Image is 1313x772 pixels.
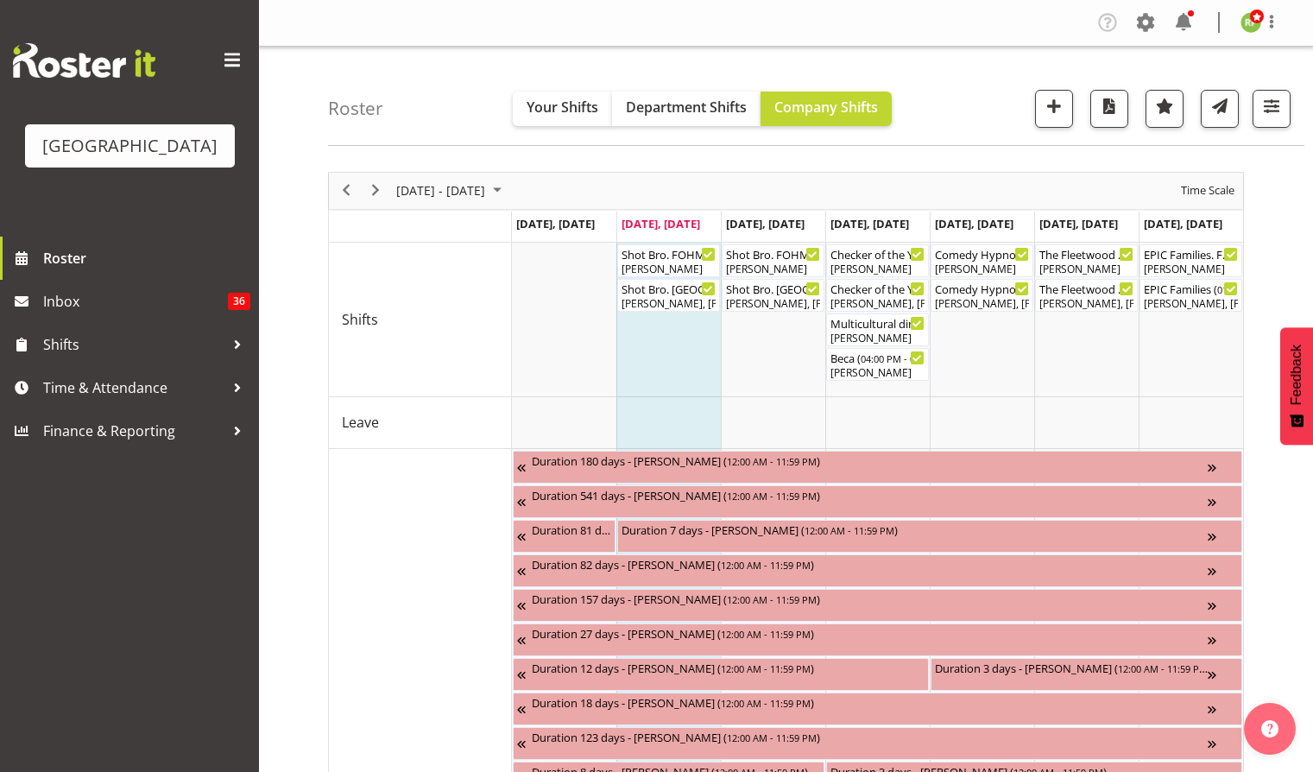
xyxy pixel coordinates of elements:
[1178,180,1238,201] button: Time Scale
[861,351,950,365] span: 04:00 PM - 08:30 PM
[612,92,761,126] button: Department Shifts
[43,332,224,358] span: Shifts
[726,262,820,277] div: [PERSON_NAME]
[1201,90,1239,128] button: Send a list of all shifts for the selected filtered period to all rostered employees.
[931,244,1033,277] div: Shifts"s event - Comedy Hypnotist - Frankie Mac FOHM shift Begin From Friday, October 10, 2025 at...
[1179,180,1236,201] span: Time Scale
[830,314,925,332] div: Multicultural dinner event ( )
[1144,262,1238,277] div: [PERSON_NAME]
[513,693,1242,725] div: Unavailability"s event - Duration 18 days - Renée Hewitt Begin From Sunday, September 28, 2025 at...
[935,262,1029,277] div: [PERSON_NAME]
[1039,280,1133,297] div: The Fleetwood Mac Experience ( )
[727,454,817,468] span: 12:00 AM - 11:59 PM
[532,728,1208,745] div: Duration 123 days - [PERSON_NAME] ( )
[513,485,1242,518] div: Unavailability"s event - Duration 541 days - Thomas Bohanna Begin From Tuesday, July 8, 2025 at 1...
[364,180,388,201] button: Next
[622,296,716,312] div: [PERSON_NAME], [PERSON_NAME], [PERSON_NAME]
[13,43,155,78] img: Rosterit website logo
[43,288,228,314] span: Inbox
[1039,296,1133,312] div: [PERSON_NAME], [PERSON_NAME], [PERSON_NAME], [PERSON_NAME], [PERSON_NAME], [PERSON_NAME], [PERSON...
[830,296,925,312] div: [PERSON_NAME], [PERSON_NAME], [PERSON_NAME], [PERSON_NAME]
[1118,661,1208,675] span: 12:00 AM - 11:59 PM
[513,554,1242,587] div: Unavailability"s event - Duration 82 days - David Fourie Begin From Wednesday, August 20, 2025 at...
[513,92,612,126] button: Your Shifts
[1144,245,1238,263] div: EPIC Families. FOHM Shift ( )
[1039,245,1133,263] div: The Fleetwood Mac Experience FOHM shift ( )
[830,331,925,346] div: [PERSON_NAME]
[532,659,925,676] div: Duration 12 days - [PERSON_NAME] ( )
[532,624,1208,642] div: Duration 27 days - [PERSON_NAME] ( )
[622,262,716,277] div: [PERSON_NAME]
[617,244,720,277] div: Shifts"s event - Shot Bro. FOHM Shift Begin From Tuesday, October 7, 2025 at 5:30:00 PM GMT+13:00...
[830,262,925,277] div: [PERSON_NAME]
[329,243,512,397] td: Shifts resource
[622,245,716,263] div: Shot Bro. FOHM Shift ( )
[826,313,929,346] div: Shifts"s event - Multicultural dinner event Begin From Thursday, October 9, 2025 at 4:00:00 PM GM...
[1144,280,1238,297] div: EPIC Families ( )
[228,293,250,310] span: 36
[935,659,1208,676] div: Duration 3 days - [PERSON_NAME] ( )
[726,296,820,312] div: [PERSON_NAME], [PERSON_NAME], [PERSON_NAME]
[513,623,1242,656] div: Unavailability"s event - Duration 27 days - Caro Richards Begin From Saturday, September 27, 2025...
[532,452,1208,469] div: Duration 180 days - [PERSON_NAME] ( )
[1146,90,1184,128] button: Highlight an important date within the roster.
[931,658,1242,691] div: Unavailability"s event - Duration 3 days - Lydia Noble Begin From Friday, October 10, 2025 at 12:...
[622,280,716,297] div: Shot Bro. [GEOGRAPHIC_DATA]. (No Bar) ( )
[395,180,487,201] span: [DATE] - [DATE]
[513,451,1242,484] div: Unavailability"s event - Duration 180 days - Katrina Luca Begin From Friday, July 4, 2025 at 12:0...
[622,521,1208,538] div: Duration 7 days - [PERSON_NAME] ( )
[43,245,250,271] span: Roster
[342,309,378,330] span: Shifts
[721,661,811,675] span: 12:00 AM - 11:59 PM
[830,280,925,297] div: Checker of the Year ( )
[935,245,1029,263] div: Comedy Hypnotist - [PERSON_NAME] FOHM shift ( )
[532,555,1208,573] div: Duration 82 days - [PERSON_NAME] ( )
[826,244,929,277] div: Shifts"s event - Checker of the Year. FOHM Shift Begin From Thursday, October 9, 2025 at 3:00:00 ...
[513,520,615,553] div: Unavailability"s event - Duration 81 days - Grace Cavell Begin From Thursday, July 17, 2025 at 12...
[516,216,595,231] span: [DATE], [DATE]
[331,173,361,209] div: previous period
[527,98,598,117] span: Your Shifts
[1240,12,1261,33] img: richard-freeman9074.jpg
[931,279,1033,312] div: Shifts"s event - Comedy Hypnotist - Frankie Mac Begin From Friday, October 10, 2025 at 6:30:00 PM...
[1289,345,1304,405] span: Feedback
[727,592,817,606] span: 12:00 AM - 11:59 PM
[532,486,1208,503] div: Duration 541 days - [PERSON_NAME] ( )
[1253,90,1291,128] button: Filter Shifts
[726,216,805,231] span: [DATE], [DATE]
[513,589,1242,622] div: Unavailability"s event - Duration 157 days - Ailie Rundle Begin From Wednesday, September 24, 202...
[617,279,720,312] div: Shifts"s event - Shot Bro. GA. (No Bar) Begin From Tuesday, October 7, 2025 at 6:00:00 PM GMT+13:...
[722,244,824,277] div: Shifts"s event - Shot Bro. FOHM Shift Begin From Wednesday, October 8, 2025 at 5:30:00 PM GMT+13:...
[935,216,1013,231] span: [DATE], [DATE]
[622,216,700,231] span: [DATE], [DATE]
[1039,216,1118,231] span: [DATE], [DATE]
[1035,244,1138,277] div: Shifts"s event - The Fleetwood Mac Experience FOHM shift Begin From Saturday, October 11, 2025 at...
[935,296,1029,312] div: [PERSON_NAME], [PERSON_NAME], [PERSON_NAME], [PERSON_NAME], [PERSON_NAME], [PERSON_NAME]
[1144,296,1238,312] div: [PERSON_NAME], [PERSON_NAME], [PERSON_NAME], [PERSON_NAME], [PERSON_NAME], [PERSON_NAME]
[1144,216,1222,231] span: [DATE], [DATE]
[390,173,512,209] div: October 06 - 12, 2025
[805,523,894,537] span: 12:00 AM - 11:59 PM
[532,693,1208,711] div: Duration 18 days - [PERSON_NAME] ( )
[1035,90,1073,128] button: Add a new shift
[43,418,224,444] span: Finance & Reporting
[721,627,811,641] span: 12:00 AM - 11:59 PM
[1139,244,1242,277] div: Shifts"s event - EPIC Families. FOHM Shift Begin From Sunday, October 12, 2025 at 12:15:00 PM GMT...
[342,412,379,433] span: Leave
[532,590,1208,607] div: Duration 157 days - [PERSON_NAME] ( )
[335,180,358,201] button: Previous
[513,658,929,691] div: Unavailability"s event - Duration 12 days - Ruby Grace Begin From Saturday, September 27, 2025 at...
[626,98,747,117] span: Department Shifts
[830,365,925,381] div: [PERSON_NAME]
[617,520,1242,553] div: Unavailability"s event - Duration 7 days - Sumner Raos Begin From Tuesday, October 7, 2025 at 12:...
[43,375,224,401] span: Time & Attendance
[826,348,929,381] div: Shifts"s event - Beca Begin From Thursday, October 9, 2025 at 4:00:00 PM GMT+13:00 Ends At Thursd...
[826,279,929,312] div: Shifts"s event - Checker of the Year Begin From Thursday, October 9, 2025 at 3:30:00 PM GMT+13:00...
[394,180,509,201] button: October 2025
[1039,262,1133,277] div: [PERSON_NAME]
[513,727,1242,760] div: Unavailability"s event - Duration 123 days - Fiona Macnab Begin From Tuesday, September 30, 2025 ...
[361,173,390,209] div: next period
[726,245,820,263] div: Shot Bro. FOHM Shift ( )
[830,245,925,263] div: Checker of the Year. FOHM Shift ( )
[761,92,892,126] button: Company Shifts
